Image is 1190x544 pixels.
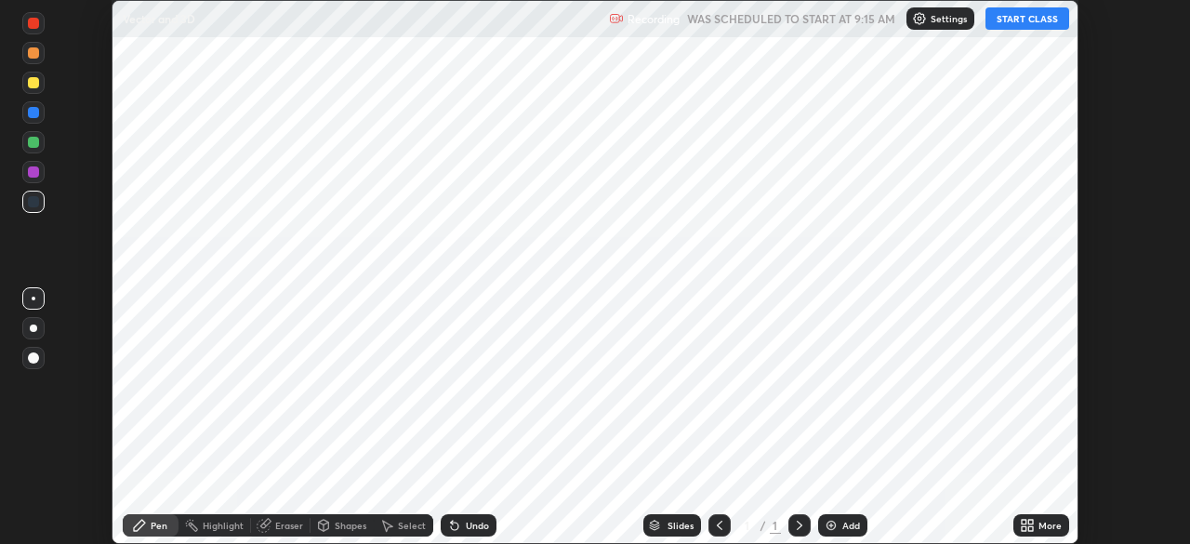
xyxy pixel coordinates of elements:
img: add-slide-button [824,518,839,533]
div: More [1038,521,1062,530]
p: Settings [931,14,967,23]
div: Select [398,521,426,530]
div: Slides [668,521,694,530]
div: Pen [151,521,167,530]
h5: WAS SCHEDULED TO START AT 9:15 AM [687,10,895,27]
img: class-settings-icons [912,11,927,26]
div: Undo [466,521,489,530]
img: recording.375f2c34.svg [609,11,624,26]
div: 1 [770,517,781,534]
p: Recording [628,12,680,26]
div: Highlight [203,521,244,530]
button: START CLASS [985,7,1069,30]
div: Eraser [275,521,303,530]
p: Vector and 3D [123,11,195,26]
div: Add [842,521,860,530]
div: 1 [738,520,757,531]
div: / [760,520,766,531]
div: Shapes [335,521,366,530]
